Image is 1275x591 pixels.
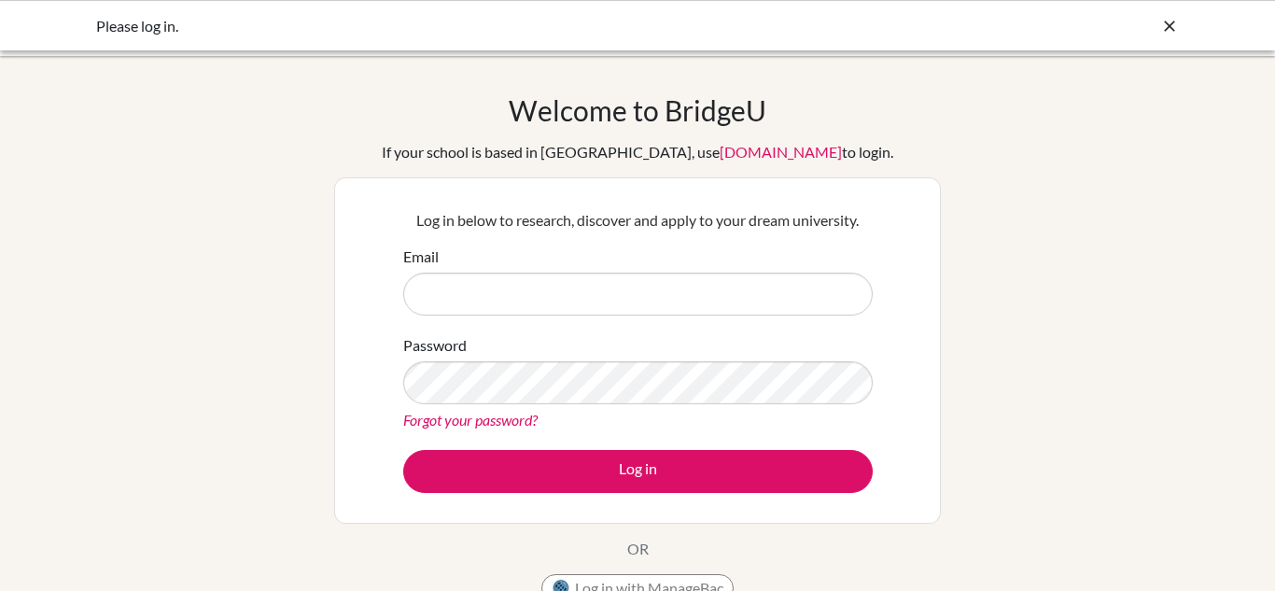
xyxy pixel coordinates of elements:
[627,538,649,560] p: OR
[509,93,766,127] h1: Welcome to BridgeU
[720,143,842,161] a: [DOMAIN_NAME]
[403,450,873,493] button: Log in
[96,15,899,37] div: Please log in.
[403,246,439,268] label: Email
[403,209,873,232] p: Log in below to research, discover and apply to your dream university.
[403,334,467,357] label: Password
[382,141,893,163] div: If your school is based in [GEOGRAPHIC_DATA], use to login.
[403,411,538,429] a: Forgot your password?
